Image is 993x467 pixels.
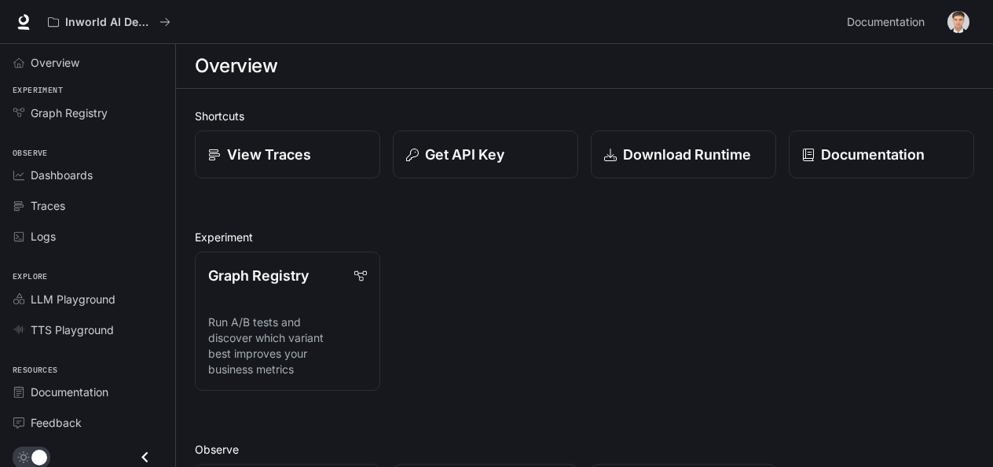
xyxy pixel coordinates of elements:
[31,105,108,121] span: Graph Registry
[31,228,56,245] span: Logs
[195,441,974,458] h2: Observe
[947,11,969,33] img: User avatar
[841,6,936,38] a: Documentation
[31,54,79,71] span: Overview
[208,265,309,286] p: Graph Registry
[195,108,974,124] h2: Shortcuts
[227,144,311,165] p: View Traces
[6,378,169,406] a: Documentation
[943,6,974,38] button: User avatar
[847,13,925,32] span: Documentation
[31,322,114,338] span: TTS Playground
[789,131,974,178] a: Documentation
[623,144,751,165] p: Download Runtime
[65,16,153,29] p: Inworld AI Demos
[6,222,169,250] a: Logs
[31,167,93,183] span: Dashboards
[208,314,367,377] p: Run A/B tests and discover which variant best improves your business metrics
[6,161,169,189] a: Dashboards
[821,144,925,165] p: Documentation
[6,49,169,76] a: Overview
[6,192,169,219] a: Traces
[393,131,578,178] button: Get API Key
[31,197,65,214] span: Traces
[6,409,169,436] a: Feedback
[591,131,776,178] a: Download Runtime
[41,6,178,38] button: All workspaces
[6,316,169,344] a: TTS Playground
[6,99,169,127] a: Graph Registry
[425,144,504,165] p: Get API Key
[31,448,47,465] span: Dark mode toggle
[6,285,169,313] a: LLM Playground
[195,131,380,178] a: View Traces
[31,384,108,400] span: Documentation
[195,252,380,391] a: Graph RegistryRun A/B tests and discover which variant best improves your business metrics
[195,50,277,82] h1: Overview
[31,291,115,307] span: LLM Playground
[31,414,82,431] span: Feedback
[195,229,974,245] h2: Experiment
